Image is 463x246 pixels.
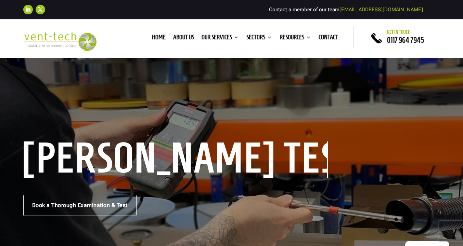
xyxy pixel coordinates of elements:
[246,35,272,42] a: Sectors
[387,36,424,44] a: 0117 964 7945
[280,35,311,42] a: Resources
[23,195,137,216] a: Book a Thorough Examination & Test
[23,5,33,14] a: Follow on LinkedIn
[339,6,423,13] a: [EMAIL_ADDRESS][DOMAIN_NAME]
[152,35,166,42] a: Home
[387,29,411,35] span: Get in touch
[173,35,194,42] a: About us
[23,141,328,178] h1: [PERSON_NAME] Testing
[202,35,239,42] a: Our Services
[269,6,423,13] span: Contact a member of our team
[23,32,97,51] img: 2023-09-27T08_35_16.549ZVENT-TECH---Clear-background
[319,35,338,42] a: Contact
[36,5,45,14] a: Follow on X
